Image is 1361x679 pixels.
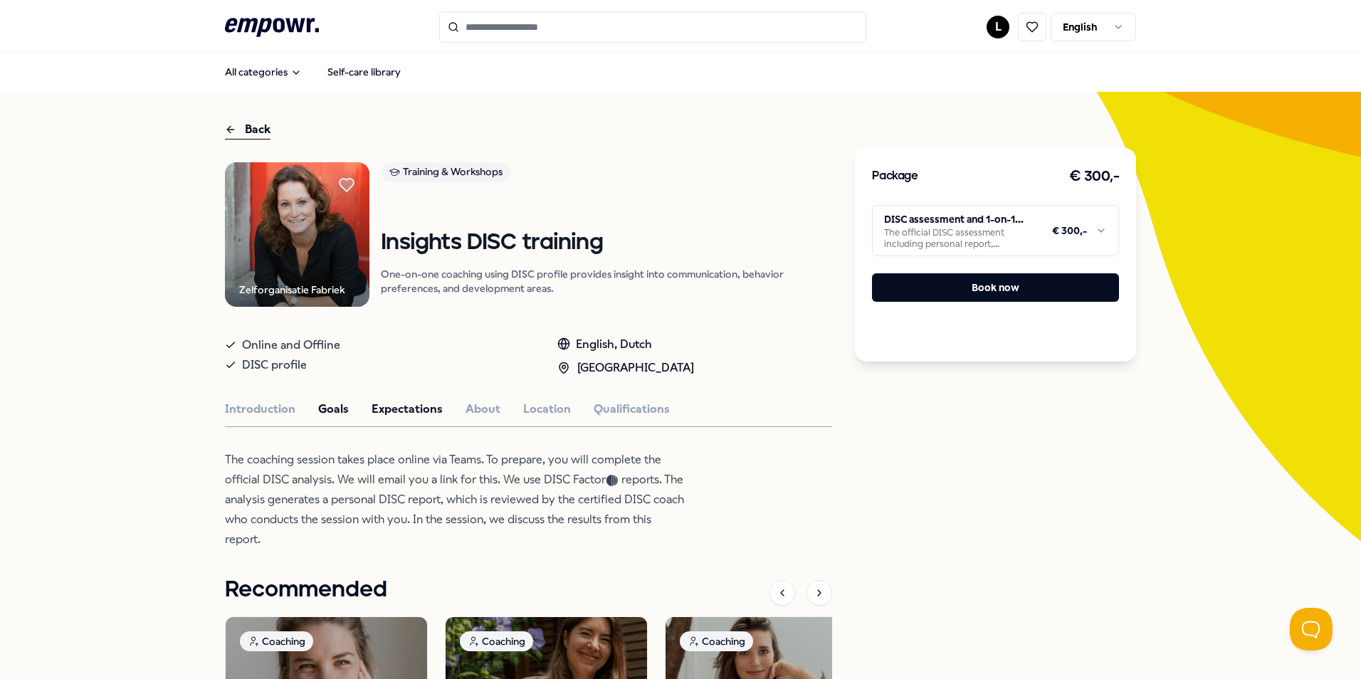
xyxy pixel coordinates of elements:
[439,11,866,43] input: Search for products, categories or subcategories
[523,400,571,419] button: Location
[680,631,753,651] div: Coaching
[240,631,313,651] div: Coaching
[381,267,832,295] p: One-on-one coaching using DISC profile provides insight into communication, behavior preferences,...
[872,167,918,186] h3: Package
[594,400,670,419] button: Qualifications
[225,162,369,307] img: Product Image
[316,58,412,86] a: Self-care library
[460,631,533,651] div: Coaching
[225,120,270,140] div: Back
[242,355,307,375] span: DISC profile
[225,400,295,419] button: Introduction
[557,359,694,377] div: [GEOGRAPHIC_DATA]
[1069,165,1120,188] h3: € 300,-
[557,335,694,354] div: English, Dutch
[242,335,340,355] span: Online and Offline
[1290,608,1333,651] iframe: Help Scout Beacon - Open
[381,231,832,256] h1: Insights DISC training
[872,273,1119,302] button: Book now
[466,400,500,419] button: About
[987,16,1009,38] button: L
[381,162,832,187] a: Training & Workshops
[381,162,510,182] div: Training & Workshops
[225,450,688,549] p: The coaching session takes place online via Teams. To prepare, you will complete the official DIS...
[214,58,313,86] button: All categories
[372,400,443,419] button: Expectations
[225,572,387,608] h1: Recommended
[318,400,349,419] button: Goals
[214,58,412,86] nav: Main
[239,282,345,298] div: Zelforganisatie Fabriek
